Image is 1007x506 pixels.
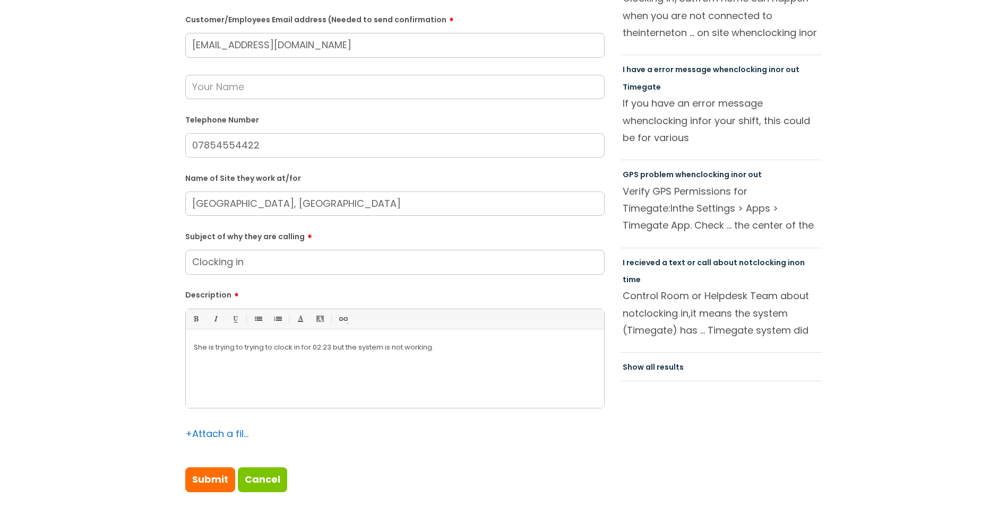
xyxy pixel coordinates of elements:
[189,312,202,326] a: Bold (Ctrl-B)
[696,169,729,180] span: clocking
[185,75,605,99] input: Your Name
[623,362,684,372] a: Show all results
[731,169,738,180] span: in
[623,183,820,234] p: Verify GPS Permissions for Timegate: the Settings > Apps > Timegate App. Check ... the center of ...
[639,307,678,320] span: clocking
[690,114,698,127] span: in
[238,467,287,492] a: Cancel
[623,257,805,285] a: I recieved a text or call about notclocking inon time
[769,64,776,75] span: in
[788,257,795,268] span: in
[185,287,605,300] label: Description
[757,26,796,39] span: clocking
[185,229,605,241] label: Subject of why they are calling
[271,312,284,326] a: 1. Ordered List (Ctrl-Shift-8)
[336,312,349,326] a: Link
[313,312,326,326] a: Back Color
[623,64,799,92] a: I have a error message whenclocking inor out Timegate
[185,12,605,24] label: Customer/Employees Email address (Needed to send confirmation
[185,425,249,442] div: Attach a file
[623,287,820,338] p: Control Room or Helpdesk Team about not it means the system (Timegate) has ... Timegate system di...
[638,26,675,39] span: internet
[623,95,820,146] p: If you have an error message when for your shift, this could be for various
[648,114,687,127] span: clocking
[681,307,691,320] span: in,
[194,343,596,352] p: She is trying to trying to clock in for 02:23 but the system is not working.
[623,169,762,180] a: GPS problem whenclocking inor out
[670,202,678,215] span: In
[294,312,307,326] a: Font Color
[753,257,786,268] span: clocking
[228,312,242,326] a: Underline(Ctrl-U)
[185,33,605,57] input: Email
[734,64,767,75] span: clocking
[185,114,605,125] label: Telephone Number
[185,467,235,492] input: Submit
[185,172,605,183] label: Name of Site they work at/for
[209,312,222,326] a: Italic (Ctrl-I)
[251,312,264,326] a: • Unordered List (Ctrl-Shift-7)
[799,26,807,39] span: in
